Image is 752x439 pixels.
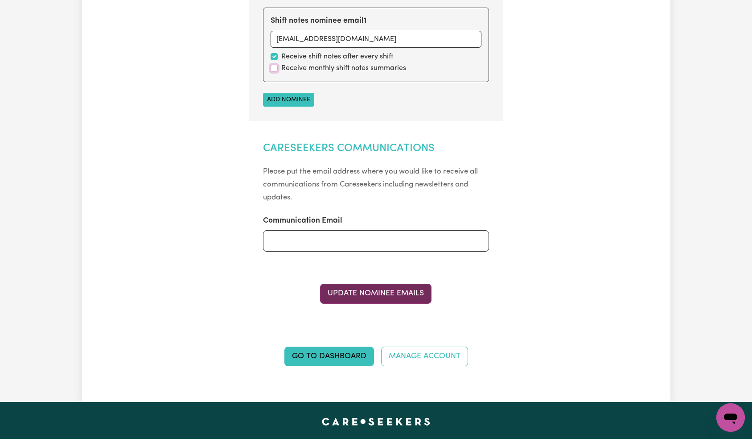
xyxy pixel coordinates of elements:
label: Receive monthly shift notes summaries [281,63,406,74]
iframe: Button to launch messaging window [716,403,745,432]
a: Manage Account [381,347,468,366]
small: Please put the email address where you would like to receive all communications from Careseekers ... [263,168,478,201]
button: Add nominee [263,93,314,107]
a: Careseekers home page [322,418,430,425]
label: Receive shift notes after every shift [281,51,393,62]
button: Update Nominee Emails [320,284,431,303]
label: Communication Email [263,215,342,227]
a: Go to Dashboard [284,347,374,366]
h2: Careseekers Communications [263,142,489,155]
label: Shift notes nominee email 1 [271,15,366,27]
